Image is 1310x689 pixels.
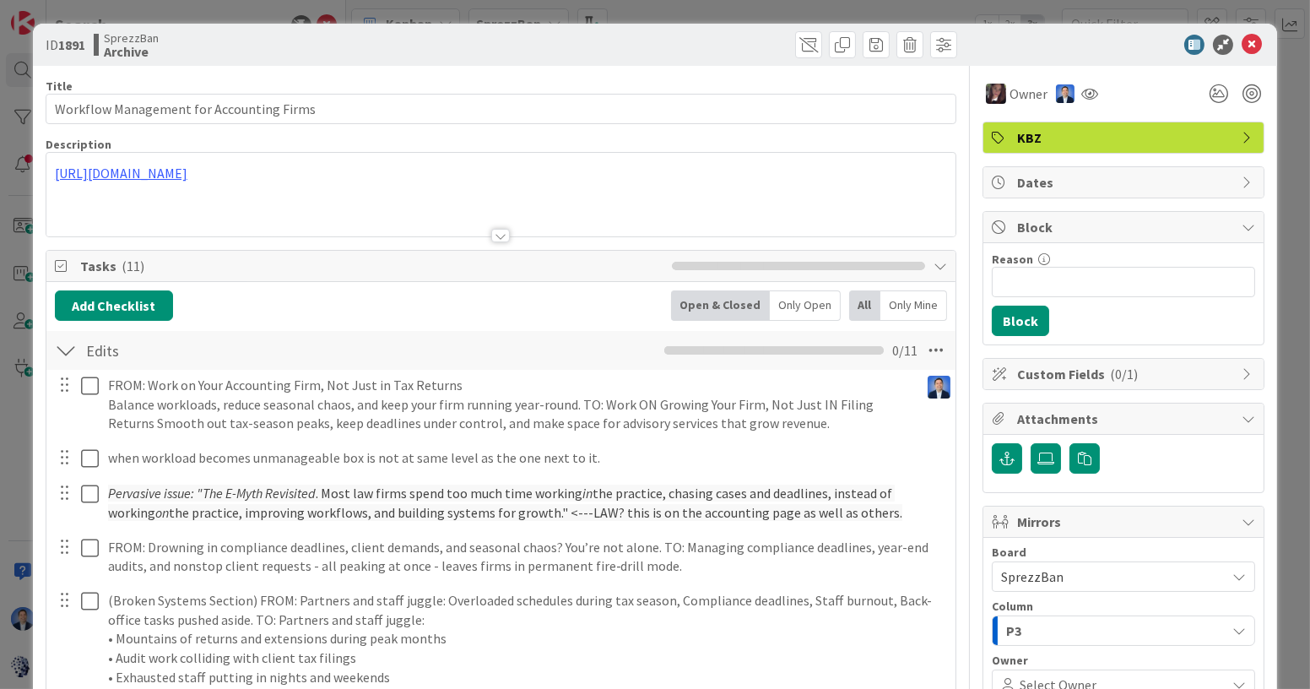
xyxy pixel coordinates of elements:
[1006,620,1021,642] span: P3
[892,340,918,361] span: 0 / 11
[80,335,460,366] input: Add Checklist...
[1017,172,1233,193] span: Dates
[1017,409,1233,429] span: Attachments
[1056,84,1075,103] img: DP
[880,290,947,321] div: Only Mine
[1017,217,1233,237] span: Block
[122,258,144,274] span: ( 11 )
[80,256,663,276] span: Tasks
[46,35,85,55] span: ID
[1017,127,1233,148] span: KBZ
[155,504,169,521] em: on
[108,591,944,629] p: (Broken Systems Section) FROM: Partners and staff juggle: Overloaded schedules during tax season,...
[1010,84,1047,104] span: Owner
[108,629,944,648] p: • Mountains of returns and extensions during peak months
[104,31,159,45] span: SprezzBan
[108,395,912,433] p: Balance workloads, reduce seasonal chaos, and keep your firm running year-round. TO: Work ON Grow...
[1110,366,1138,382] span: ( 0/1 )
[770,290,841,321] div: Only Open
[55,290,173,321] button: Add Checklist
[992,546,1026,558] span: Board
[108,485,316,502] em: Pervasive issue: "The E-Myth Revisited
[46,94,956,124] input: type card name here...
[671,290,770,321] div: Open & Closed
[992,616,1255,646] button: P3
[46,79,73,94] label: Title
[849,290,880,321] div: All
[992,654,1028,666] span: Owner
[1001,568,1064,585] span: SprezzBan
[104,45,159,58] b: Archive
[986,84,1006,104] img: TD
[108,648,944,668] p: • Audit work colliding with client tax filings
[928,376,950,399] img: DP
[316,485,582,502] span: . Most law firms spend too much time working
[58,36,85,53] b: 1891
[108,668,944,687] p: • Exhausted staff putting in nights and weekends
[108,376,912,395] p: FROM: Work on Your Accounting Firm, Not Just in Tax Returns
[1017,364,1233,384] span: Custom Fields
[169,504,902,521] span: the practice, improving workflows, and building systems for growth." <---LAW? this is on the acco...
[992,600,1033,612] span: Column
[108,485,895,521] span: the practice, chasing cases and deadlines, instead of working
[992,306,1049,336] button: Block
[1017,512,1233,532] span: Mirrors
[55,165,187,182] a: [URL][DOMAIN_NAME]
[108,448,944,468] p: when workload becomes unmanageable box is not at same level as the one next to it.
[108,538,944,576] p: FROM: Drowning in compliance deadlines, client demands, and seasonal chaos? You’re not alone. TO:...
[46,137,111,152] span: Description
[992,252,1033,267] label: Reason
[582,485,593,502] em: in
